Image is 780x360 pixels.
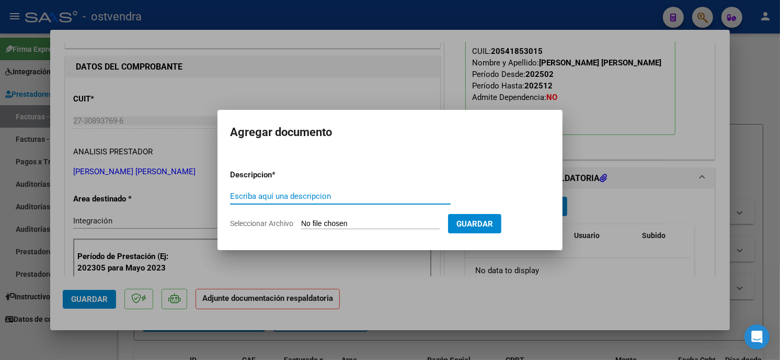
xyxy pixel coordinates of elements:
[448,214,501,233] button: Guardar
[230,169,326,181] p: Descripcion
[744,324,770,350] div: Open Intercom Messenger
[230,219,293,228] span: Seleccionar Archivo
[456,219,493,229] span: Guardar
[230,122,550,142] h2: Agregar documento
